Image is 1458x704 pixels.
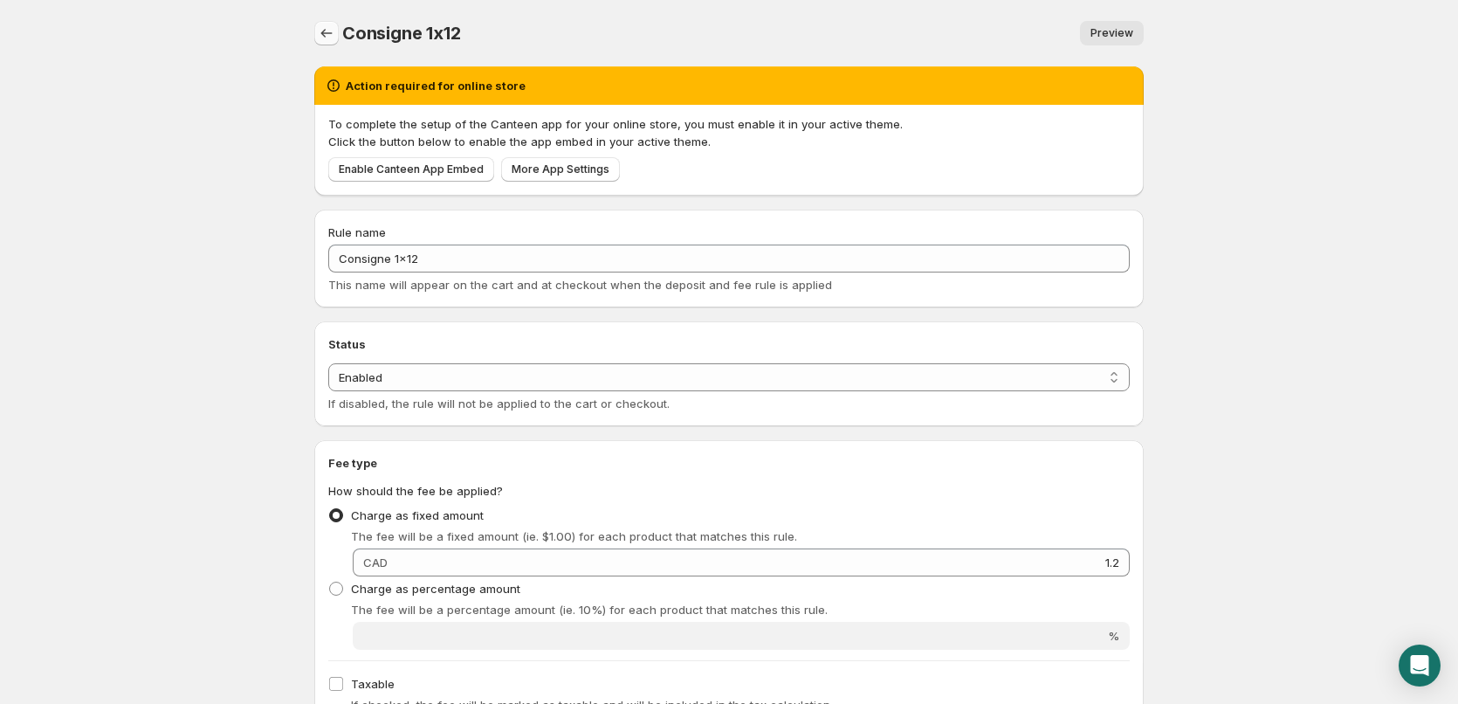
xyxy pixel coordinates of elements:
button: Settings [314,21,339,45]
h2: Status [328,335,1130,353]
span: CAD [363,556,388,569]
span: Preview [1090,26,1133,40]
p: To complete the setup of the Canteen app for your online store, you must enable it in your active... [328,115,1130,133]
span: If disabled, the rule will not be applied to the cart or checkout. [328,397,670,411]
div: Open Intercom Messenger [1399,645,1441,687]
p: Click the button below to enable the app embed in your active theme. [328,133,1130,150]
span: More App Settings [512,162,609,176]
span: How should the fee be applied? [328,484,503,498]
span: Rule name [328,225,386,239]
a: Enable Canteen App Embed [328,157,494,182]
h2: Action required for online store [346,77,526,94]
span: Charge as fixed amount [351,508,484,522]
span: Taxable [351,677,395,691]
span: The fee will be a fixed amount (ie. $1.00) for each product that matches this rule. [351,529,797,543]
span: % [1108,629,1119,643]
span: Enable Canteen App Embed [339,162,484,176]
a: Preview [1080,21,1144,45]
a: More App Settings [501,157,620,182]
span: This name will appear on the cart and at checkout when the deposit and fee rule is applied [328,278,832,292]
span: Charge as percentage amount [351,582,520,596]
span: Consigne 1x12 [342,23,460,44]
p: The fee will be a percentage amount (ie. 10%) for each product that matches this rule. [351,601,1130,618]
h2: Fee type [328,454,1130,472]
